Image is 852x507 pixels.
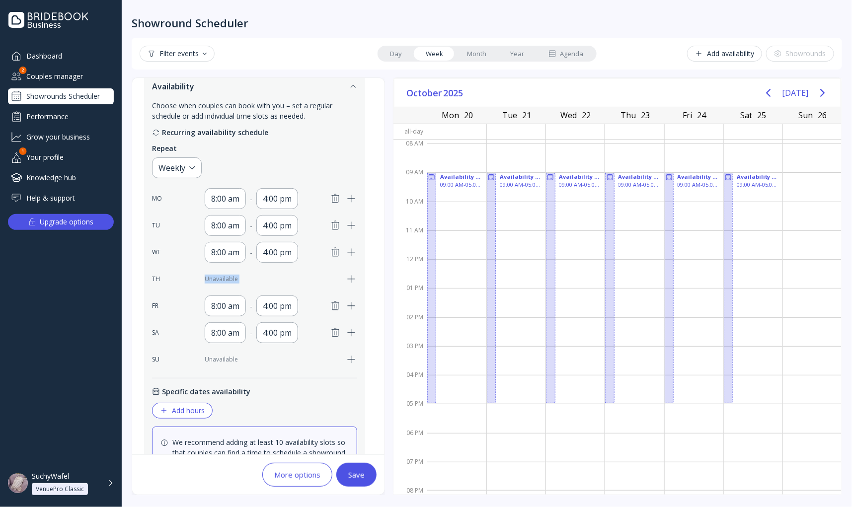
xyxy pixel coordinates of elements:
[816,109,829,122] div: 26
[262,463,332,487] button: More options
[379,47,414,61] a: Day
[250,328,252,338] div: -
[140,46,215,62] button: Filter events
[393,456,427,485] div: 07 PM
[152,194,167,203] div: MO
[406,85,443,100] span: October
[393,369,427,398] div: 04 PM
[795,108,816,122] div: Sun
[439,108,462,122] div: Mon
[680,108,695,122] div: Fri
[250,220,252,231] div: -
[8,149,114,165] div: Your profile
[813,83,833,103] button: Next page
[250,301,252,311] div: -
[8,169,114,186] a: Knowledge hub
[152,144,177,153] div: Repeat
[211,219,239,231] div: 8:00 am
[738,108,756,122] div: Sat
[605,172,660,404] div: Availability (TestRetest), 09:00 AM - 05:00 PM
[548,49,584,59] div: Agenda
[211,193,239,205] div: 8:00 am
[263,300,292,312] div: 4:00 pm
[263,246,292,258] div: 4:00 pm
[393,340,427,369] div: 03 PM
[8,108,114,125] a: Performance
[774,50,826,58] div: Showrounds
[499,47,537,61] a: Year
[250,247,252,258] div: -
[618,108,639,122] div: Thu
[152,328,167,337] div: SA
[724,172,778,404] div: Availability (TestRetest), 09:00 AM - 05:00 PM
[250,194,252,204] div: -
[8,68,114,84] div: Couples manager
[19,67,27,74] div: 2
[802,459,852,507] iframe: Chat Widget
[487,172,542,404] div: Availability (TestRetest), 09:00 AM - 05:00 PM
[152,403,213,419] button: Add hours
[158,162,185,174] div: Weekly
[152,301,167,310] div: FR
[132,16,248,30] div: Showround Scheduler
[756,109,769,122] div: 25
[152,386,357,397] div: Specific dates availability
[402,85,468,100] button: October2025
[152,221,167,230] div: TU
[427,172,482,404] div: Availability (TestRetest), 09:00 AM - 05:00 PM
[695,50,754,58] div: Add availability
[8,68,114,84] a: Couples manager2
[546,172,601,404] div: Availability (TestRetest), 09:00 AM - 05:00 PM
[443,85,465,100] span: 2025
[414,47,456,61] a: Week
[263,219,292,231] div: 4:00 pm
[336,463,377,487] button: Save
[148,50,207,58] div: Filter events
[766,46,834,62] button: Showrounds
[40,215,94,229] div: Upgrade options
[393,427,427,456] div: 06 PM
[205,355,339,364] div: Unavailable
[205,275,339,284] div: Unavailable
[639,109,652,122] div: 23
[263,327,292,339] div: 4:00 pm
[211,327,239,339] div: 8:00 am
[8,473,28,493] img: dpr=2,fit=cover,g=face,w=48,h=48
[348,471,365,479] div: Save
[499,108,520,122] div: Tue
[274,471,320,479] div: More options
[144,100,365,485] div: Availability
[8,48,114,64] a: Dashboard
[8,214,114,230] button: Upgrade options
[393,282,427,311] div: 01 PM
[144,72,365,100] button: Availability
[759,83,778,103] button: Previous page
[393,311,427,340] div: 02 PM
[152,100,357,121] div: Choose when couples can book with you – set a regular schedule or add individual time slots as ne...
[152,248,167,257] div: WE
[32,472,69,481] div: SuchyWafel
[462,109,475,122] div: 20
[393,196,427,224] div: 10 AM
[393,224,427,253] div: 11 AM
[211,246,239,258] div: 8:00 am
[393,166,427,195] div: 09 AM
[152,275,167,284] div: TH
[8,129,114,145] a: Grow your business
[393,485,427,497] div: 08 PM
[211,300,239,312] div: 8:00 am
[36,485,84,493] div: VenuePro Classic
[8,149,114,165] a: Your profile1
[152,355,167,364] div: SU
[8,190,114,206] a: Help & support
[782,84,809,102] button: [DATE]
[393,124,427,139] div: All-day
[580,109,593,122] div: 22
[152,127,357,138] div: Recurring availability schedule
